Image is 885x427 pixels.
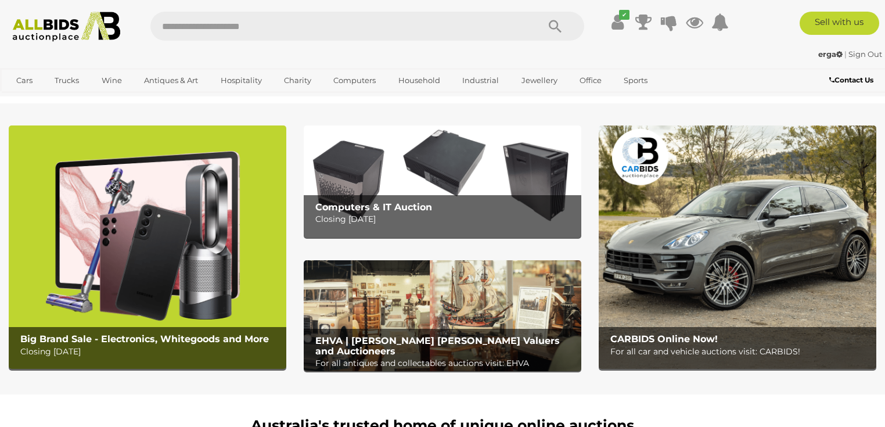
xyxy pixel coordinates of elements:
[514,71,565,90] a: Jewellery
[304,125,581,236] a: Computers & IT Auction Computers & IT Auction Closing [DATE]
[455,71,506,90] a: Industrial
[326,71,383,90] a: Computers
[800,12,879,35] a: Sell with us
[315,202,432,213] b: Computers & IT Auction
[610,333,718,345] b: CARBIDS Online Now!
[818,49,844,59] a: erga
[844,49,847,59] span: |
[9,71,40,90] a: Cars
[9,125,286,369] a: Big Brand Sale - Electronics, Whitegoods and More Big Brand Sale - Electronics, Whitegoods and Mo...
[610,345,870,359] p: For all car and vehicle auctions visit: CARBIDS!
[304,260,581,371] img: EHVA | Evans Hastings Valuers and Auctioneers
[315,335,560,357] b: EHVA | [PERSON_NAME] [PERSON_NAME] Valuers and Auctioneers
[609,12,627,33] a: ✔
[276,71,319,90] a: Charity
[9,90,106,109] a: [GEOGRAPHIC_DATA]
[213,71,269,90] a: Hospitality
[619,10,629,20] i: ✔
[391,71,448,90] a: Household
[9,125,286,369] img: Big Brand Sale - Electronics, Whitegoods and More
[20,345,280,359] p: Closing [DATE]
[848,49,882,59] a: Sign Out
[526,12,584,41] button: Search
[6,12,126,42] img: Allbids.com.au
[94,71,129,90] a: Wine
[136,71,206,90] a: Antiques & Art
[47,71,87,90] a: Trucks
[572,71,609,90] a: Office
[315,356,575,371] p: For all antiques and collectables auctions visit: EHVA
[829,76,873,84] b: Contact Us
[599,125,876,369] img: CARBIDS Online Now!
[829,74,876,87] a: Contact Us
[616,71,655,90] a: Sports
[304,125,581,236] img: Computers & IT Auction
[20,333,269,345] b: Big Brand Sale - Electronics, Whitegoods and More
[315,212,575,227] p: Closing [DATE]
[818,49,843,59] strong: erga
[599,125,876,369] a: CARBIDS Online Now! CARBIDS Online Now! For all car and vehicle auctions visit: CARBIDS!
[304,260,581,371] a: EHVA | Evans Hastings Valuers and Auctioneers EHVA | [PERSON_NAME] [PERSON_NAME] Valuers and Auct...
